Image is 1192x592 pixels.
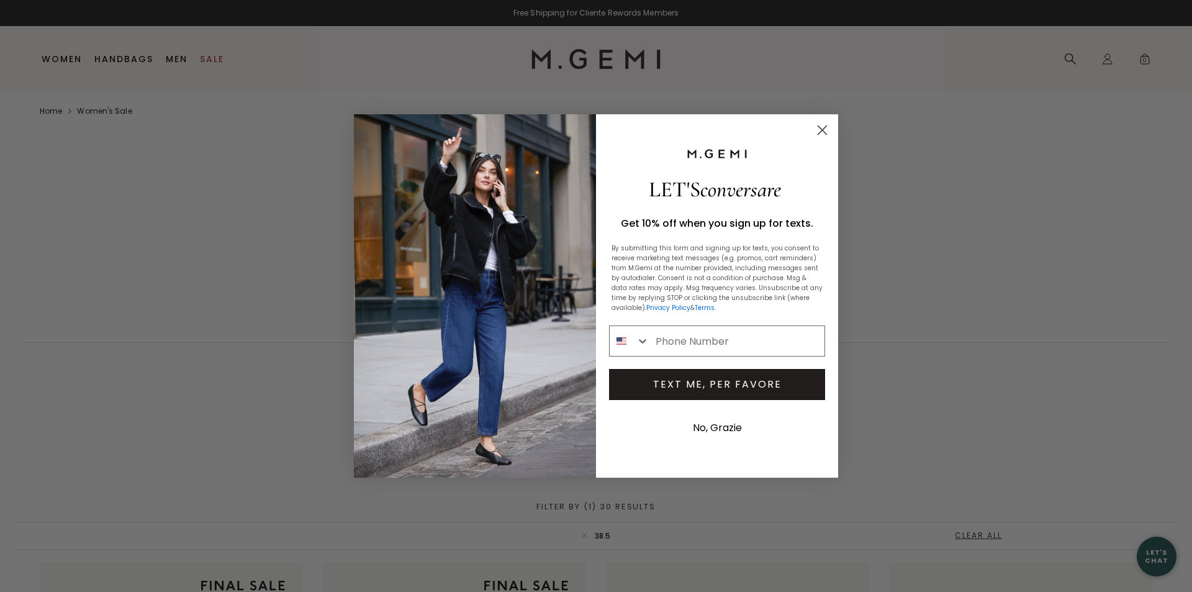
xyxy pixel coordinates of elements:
[811,119,833,141] button: Close dialog
[686,148,748,160] img: M.Gemi
[649,176,781,203] span: LET'S
[646,303,690,312] a: Privacy Policy
[609,369,825,400] button: TEXT ME, PER FAVORE
[616,336,626,346] img: United States
[700,176,781,203] span: conversare
[695,303,715,312] a: Terms
[354,114,596,478] img: 8e0fdc03-8c87-4df5-b69c-a6dfe8fe7031.jpeg
[610,326,649,356] button: Search Countries
[621,216,813,230] span: Get 10% off when you sign up for texts.
[649,326,824,356] input: Phone Number
[612,244,823,313] p: By submitting this form and signing up for texts, you consent to receive marketing text messages ...
[687,412,748,444] button: No, Grazie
